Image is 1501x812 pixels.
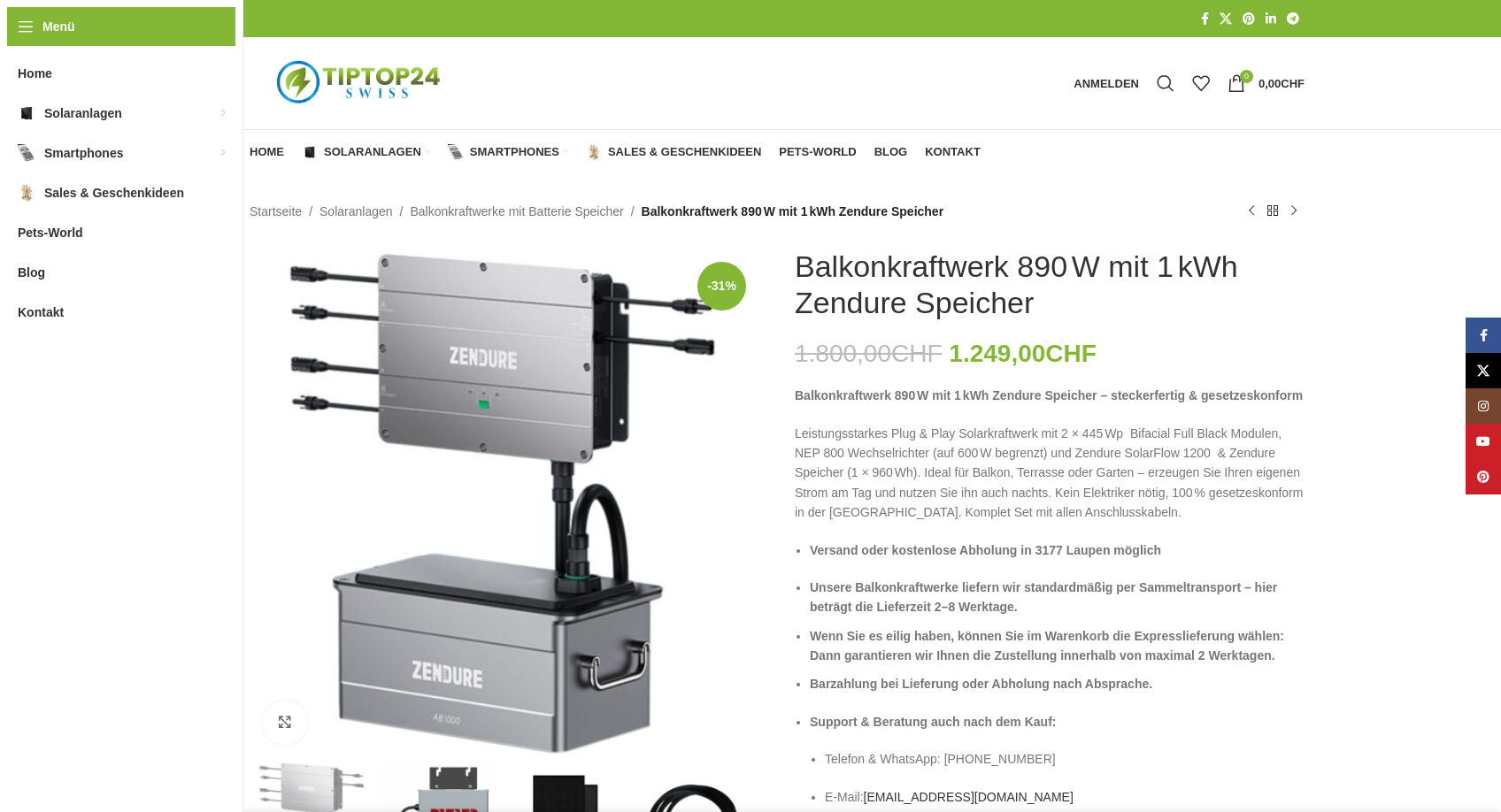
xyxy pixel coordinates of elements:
a: Smartphones [448,134,568,170]
strong: Barzahlung bei Lieferung oder Abholung nach Absprache. [810,677,1152,691]
h1: Balkonkraftwerk 890 W mit 1 kWh Zendure Speicher [795,249,1305,321]
span: -31% [697,262,746,310]
a: Kontakt [925,134,981,170]
span: Kontakt [18,296,64,328]
span: CHF [1045,340,1097,367]
a: Logo der Website [250,75,471,89]
a: Home [250,134,284,170]
a: Pinterest Social Link [1466,459,1501,494]
bdi: 1.249,00 [949,340,1097,367]
a: Facebook Social Link [1466,318,1501,353]
div: Meine Wunschliste [1183,65,1219,101]
span: Balkonkraftwerk 890 W mit 1 kWh Zendure Speicher [642,202,944,221]
span: Smartphones [44,137,123,169]
a: 0 0,00CHF [1219,65,1313,101]
strong: Support & Beratung auch nach dem Kauf: [810,715,1056,729]
span: 0 [1240,70,1253,83]
a: Startseite [250,202,302,221]
span: Blog [874,145,908,159]
span: CHF [891,340,943,367]
span: Sales & Geschenkideen [608,145,761,159]
nav: Breadcrumb [250,202,943,221]
img: Solaranlagen [302,144,318,160]
a: YouTube Social Link [1466,424,1501,459]
strong: Balkonkraftwerk 890 W mit 1 kWh Zendure Speicher – steckerfertig & gesetzeskonform [795,388,1303,402]
span: Pets-World [779,145,856,159]
strong: Unsere Balkonkraftwerke liefern wir standardmäßig per Sammeltransport – hier beträgt die Lieferze... [810,580,1277,614]
a: Facebook Social Link [1196,7,1214,31]
a: Instagram Social Link [1466,388,1501,424]
span: Anmelden [1074,78,1139,89]
a: [EMAIL_ADDRESS][DOMAIN_NAME] [864,790,1074,804]
a: Solaranlagen [319,202,393,221]
span: Pets-World [18,217,83,249]
a: X Social Link [1466,353,1501,388]
a: Nächstes Produkt [1283,201,1305,222]
span: Smartphones [470,145,559,159]
a: Solaranlagen [302,134,430,170]
span: Sales & Geschenkideen [44,177,184,209]
a: Telegram Social Link [1282,7,1305,31]
span: Blog [18,257,45,288]
span: Solaranlagen [44,97,122,129]
a: Balkonkraftwerke mit Batterie Speicher [410,202,623,221]
span: CHF [1281,77,1305,90]
a: Pinterest Social Link [1237,7,1260,31]
span: Menü [42,17,75,36]
a: LinkedIn Social Link [1260,7,1282,31]
img: Sales & Geschenkideen [586,144,602,160]
a: X Social Link [1214,7,1237,31]
span: Home [250,145,284,159]
p: Telefon & WhatsApp: [PHONE_NUMBER] [825,749,1305,769]
div: Hauptnavigation [241,134,989,170]
a: Vorheriges Produkt [1241,201,1262,222]
img: Sales & Geschenkideen [18,184,35,202]
a: Blog [874,134,908,170]
bdi: 1.800,00 [795,340,943,367]
p: E-Mail: [825,787,1305,807]
a: Suche [1148,65,1183,101]
img: Zendure-Solaflow [250,249,759,758]
strong: Wenn Sie es eilig haben, können Sie im Warenkorb die Expresslieferung wählen: Dann garantieren wi... [810,629,1284,663]
img: Smartphones [18,144,35,162]
img: Solaranlagen [18,104,35,122]
a: Pets-World [779,134,856,170]
bdi: 0,00 [1259,77,1305,90]
a: Sales & Geschenkideen [586,134,761,170]
strong: Versand oder kostenlose Abholung in 3177 Laupen möglich [810,543,1161,557]
span: Solaranlagen [324,145,421,159]
p: Leistungsstarkes Plug & Play Solarkraftwerk mit 2 × 445 Wp Bifacial Full Black Modulen, NEP 800 W... [795,424,1305,523]
span: Home [18,57,52,89]
a: Anmelden [1065,65,1148,101]
img: Smartphones [448,144,464,160]
span: Kontakt [925,145,981,159]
